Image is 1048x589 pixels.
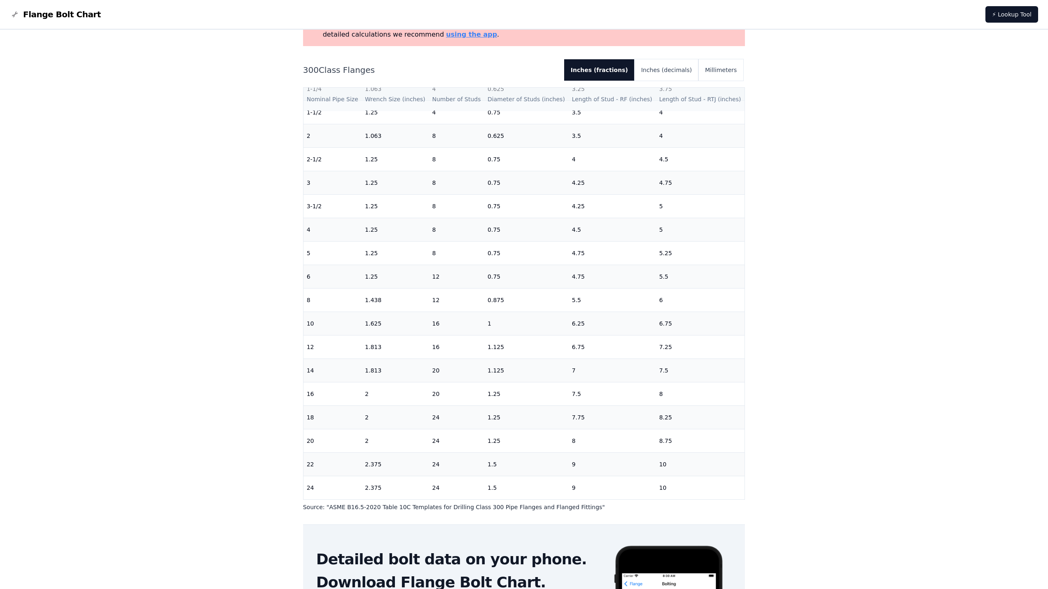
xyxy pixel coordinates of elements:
[484,88,569,111] th: Diameter of Studs (inches)
[429,147,484,171] td: 8
[656,194,745,218] td: 5
[303,265,362,288] td: 6
[303,335,362,359] td: 12
[362,147,429,171] td: 1.25
[429,335,484,359] td: 16
[656,429,745,452] td: 8.75
[569,218,656,241] td: 4.5
[429,241,484,265] td: 8
[569,288,656,312] td: 5.5
[484,124,569,147] td: 0.625
[362,88,429,111] th: Wrench Size (inches)
[985,6,1038,23] a: ⚡ Lookup Tool
[303,171,362,194] td: 3
[303,503,745,511] p: Source: " ASME B16.5-2020 Table 10C Templates for Drilling Class 300 Pipe Flanges and Flanged Fit...
[656,335,745,359] td: 7.25
[362,171,429,194] td: 1.25
[484,476,569,499] td: 1.5
[362,288,429,312] td: 1.438
[362,452,429,476] td: 2.375
[656,88,745,111] th: Length of Stud - RTJ (inches)
[303,452,362,476] td: 22
[569,476,656,499] td: 9
[656,100,745,124] td: 4
[484,382,569,405] td: 1.25
[362,335,429,359] td: 1.813
[569,88,656,111] th: Length of Stud - RF (inches)
[362,382,429,405] td: 2
[429,194,484,218] td: 8
[698,59,743,81] button: Millimeters
[429,88,484,111] th: Number of Studs
[303,100,362,124] td: 1-1/2
[656,288,745,312] td: 6
[484,218,569,241] td: 0.75
[656,124,745,147] td: 4
[429,171,484,194] td: 8
[429,476,484,499] td: 24
[429,312,484,335] td: 16
[323,20,742,40] p: Bolt lengths are sourced from the ASME standard listed at bottom. Exact bolt lengths will vary ba...
[303,312,362,335] td: 10
[484,359,569,382] td: 1.125
[656,312,745,335] td: 6.75
[569,171,656,194] td: 4.25
[656,476,745,499] td: 10
[362,265,429,288] td: 1.25
[303,359,362,382] td: 14
[303,288,362,312] td: 8
[303,405,362,429] td: 18
[569,312,656,335] td: 6.25
[484,335,569,359] td: 1.125
[569,147,656,171] td: 4
[429,452,484,476] td: 24
[429,405,484,429] td: 24
[484,405,569,429] td: 1.25
[362,194,429,218] td: 1.25
[362,405,429,429] td: 2
[303,218,362,241] td: 4
[362,218,429,241] td: 1.25
[362,359,429,382] td: 1.813
[569,359,656,382] td: 7
[569,405,656,429] td: 7.75
[429,124,484,147] td: 8
[569,452,656,476] td: 9
[362,476,429,499] td: 2.375
[656,382,745,405] td: 8
[303,194,362,218] td: 3-1/2
[303,476,362,499] td: 24
[303,429,362,452] td: 20
[656,452,745,476] td: 10
[656,218,745,241] td: 5
[656,147,745,171] td: 4.5
[303,88,362,111] th: Nominal Pipe Size
[564,59,635,81] button: Inches (fractions)
[484,312,569,335] td: 1
[569,100,656,124] td: 3.5
[362,241,429,265] td: 1.25
[10,9,20,19] img: Flange Bolt Chart Logo
[429,265,484,288] td: 12
[484,194,569,218] td: 0.75
[656,265,745,288] td: 5.5
[429,382,484,405] td: 20
[484,171,569,194] td: 0.75
[303,147,362,171] td: 2-1/2
[316,551,600,568] h2: Detailed bolt data on your phone.
[303,124,362,147] td: 2
[656,359,745,382] td: 7.5
[569,265,656,288] td: 4.75
[446,30,497,38] a: using the app
[303,382,362,405] td: 16
[656,241,745,265] td: 5.25
[362,124,429,147] td: 1.063
[569,194,656,218] td: 4.25
[484,429,569,452] td: 1.25
[429,429,484,452] td: 24
[429,359,484,382] td: 20
[429,100,484,124] td: 4
[10,9,101,20] a: Flange Bolt Chart LogoFlange Bolt Chart
[362,429,429,452] td: 2
[569,429,656,452] td: 8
